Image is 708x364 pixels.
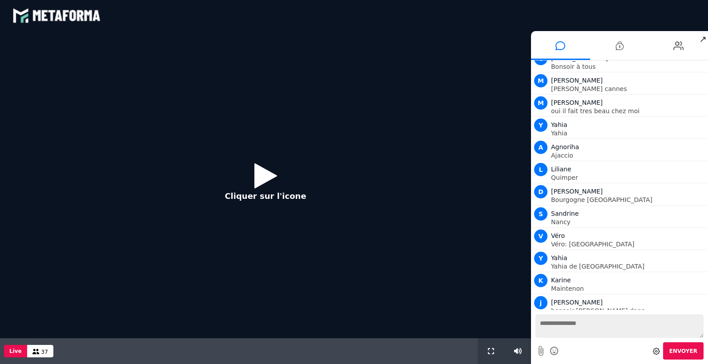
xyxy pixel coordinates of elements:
[551,121,567,128] span: Yahia
[551,63,706,70] p: Bonsoir à tous
[534,185,547,198] span: D
[551,99,603,106] span: [PERSON_NAME]
[551,308,706,320] p: bonsoir [PERSON_NAME] dans l'[GEOGRAPHIC_DATA]
[551,277,571,284] span: Karine
[698,31,708,47] span: ↗
[551,108,706,114] p: oui il fait tres beau chez moi
[551,143,579,150] span: Agnoriha
[4,345,27,357] button: Live
[534,119,547,132] span: Y
[551,299,603,306] span: [PERSON_NAME]
[216,156,315,214] button: Cliquer sur l'icone
[551,210,579,217] span: Sandrine
[551,77,603,84] span: [PERSON_NAME]
[534,274,547,287] span: K
[663,342,704,360] button: Envoyer
[551,166,571,173] span: Liliane
[551,254,567,261] span: Yahia
[534,229,547,243] span: V
[551,263,706,269] p: Yahia de [GEOGRAPHIC_DATA]
[225,190,306,202] p: Cliquer sur l'icone
[551,241,706,247] p: Véro: [GEOGRAPHIC_DATA]
[551,285,706,292] p: Maintenon
[534,252,547,265] span: Y
[551,219,706,225] p: Nancy
[551,130,706,136] p: Yahia
[534,207,547,221] span: S
[551,232,565,239] span: Véro
[551,197,706,203] p: Bourgogne [GEOGRAPHIC_DATA]
[551,152,706,158] p: Ajaccio
[41,349,48,355] span: 37
[551,86,706,92] p: [PERSON_NAME] cannes
[534,74,547,87] span: M
[534,96,547,110] span: M
[551,188,603,195] span: [PERSON_NAME]
[551,174,706,181] p: Quimper
[534,141,547,154] span: A
[534,296,547,309] span: j
[534,163,547,176] span: L
[669,348,697,354] span: Envoyer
